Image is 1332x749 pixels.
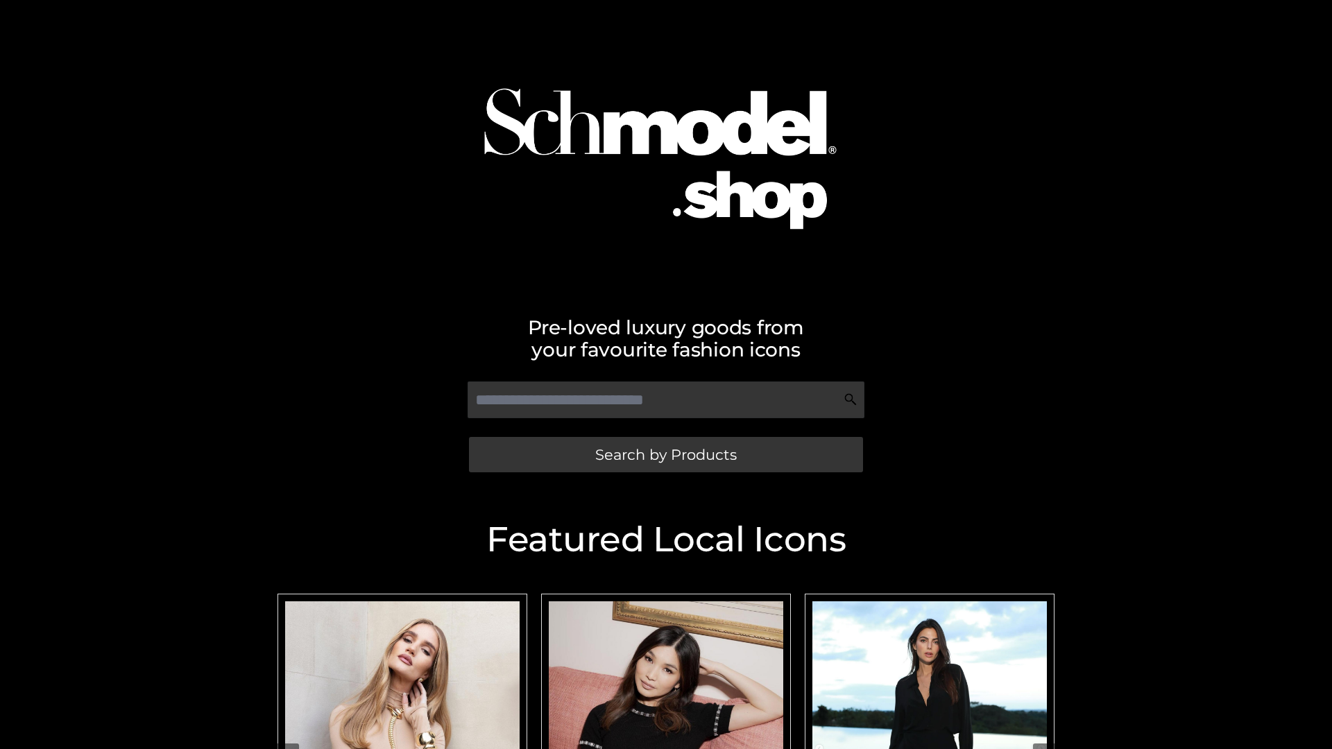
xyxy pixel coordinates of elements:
a: Search by Products [469,437,863,472]
span: Search by Products [595,447,737,462]
img: Search Icon [844,393,857,406]
h2: Pre-loved luxury goods from your favourite fashion icons [271,316,1061,361]
h2: Featured Local Icons​ [271,522,1061,557]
